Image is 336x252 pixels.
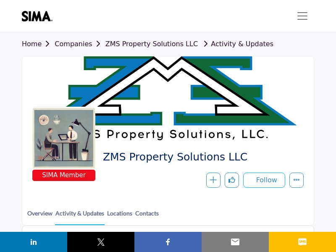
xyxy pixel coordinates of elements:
[243,173,285,188] button: Follow
[55,209,105,225] a: Activity & Updates
[22,40,55,48] a: Home
[135,209,159,224] a: Contacts
[55,40,105,48] a: Companies
[27,209,53,224] a: Overview
[29,237,39,247] img: linkedin sharing button
[22,11,57,21] img: site Logo
[105,40,198,48] a: ZMS Property Solutions LLC
[297,237,307,247] img: sms sharing button
[225,173,239,188] button: Like
[230,237,240,247] img: email sharing button
[96,237,106,247] img: twitter sharing button
[107,209,133,224] a: Locations
[291,8,314,24] button: Toggle navigation
[200,40,273,48] a: Activity & Updates
[289,173,304,188] button: More details
[103,150,297,164] span: ZMS Property Solutions LLC
[163,237,173,247] img: facebook sharing button
[34,171,94,180] span: SIMA Member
